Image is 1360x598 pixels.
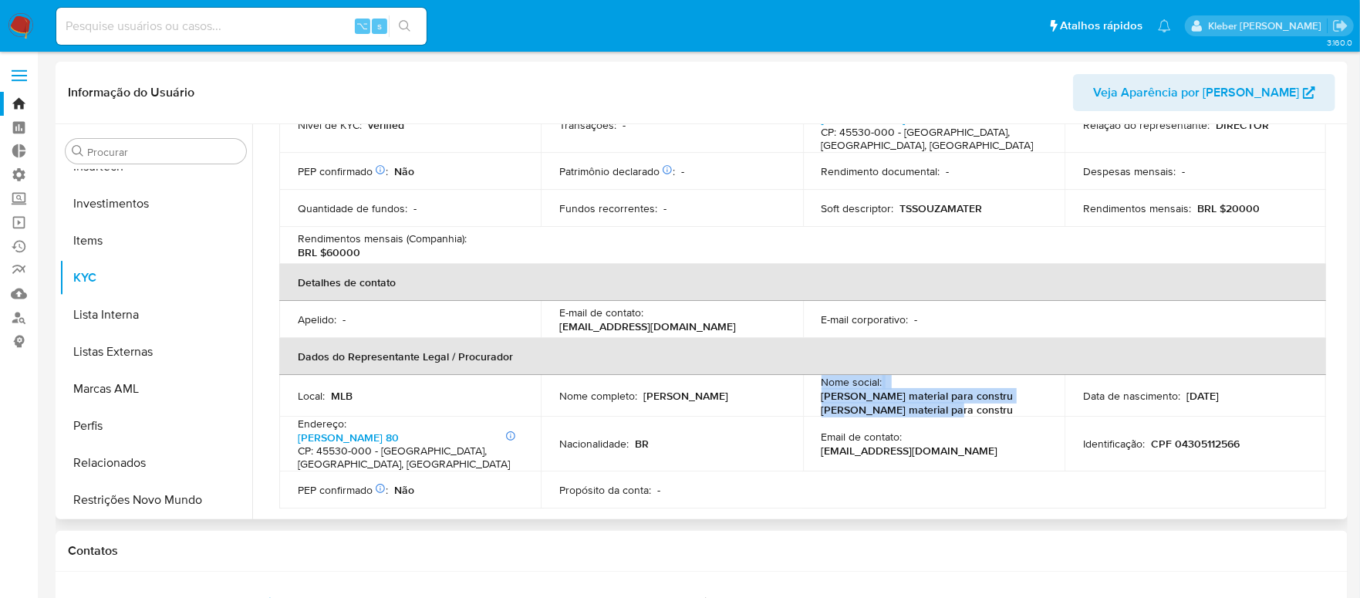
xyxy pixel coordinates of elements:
[1197,201,1260,215] p: BRL $20000
[59,185,252,222] button: Investimentos
[822,444,998,458] p: [EMAIL_ADDRESS][DOMAIN_NAME]
[356,19,368,33] span: ⌥
[559,319,736,333] p: [EMAIL_ADDRESS][DOMAIN_NAME]
[1332,18,1348,34] a: Sair
[59,222,252,259] button: Items
[298,164,388,178] p: PEP confirmado :
[298,430,399,445] a: [PERSON_NAME] 80
[559,164,675,178] p: Patrimônio declarado :
[298,201,407,215] p: Quantidade de fundos :
[68,85,194,100] h1: Informação do Usuário
[1083,389,1180,403] p: Data de nascimento :
[900,201,983,215] p: TSSOUZAMATER
[298,231,467,245] p: Rendimentos mensais (Companhia) :
[343,313,346,326] p: -
[822,389,1040,417] p: [PERSON_NAME] material para constru [PERSON_NAME] material para constru
[1083,201,1191,215] p: Rendimentos mensais :
[298,245,360,259] p: BRL $60000
[623,118,626,132] p: -
[1158,19,1171,32] a: Notificações
[331,389,353,403] p: MLB
[298,389,325,403] p: Local :
[822,313,909,326] p: E-mail corporativo :
[59,370,252,407] button: Marcas AML
[59,407,252,444] button: Perfis
[413,201,417,215] p: -
[1216,118,1269,132] p: DIRECTOR
[68,543,1335,559] h1: Contatos
[279,264,1326,301] th: Detalhes de contato
[663,201,667,215] p: -
[368,118,404,132] p: verified
[298,118,362,132] p: Nível de KYC :
[822,164,940,178] p: Rendimento documental :
[559,437,629,451] p: Nacionalidade :
[56,16,427,36] input: Pesquise usuários ou casos...
[822,430,903,444] p: Email de contato :
[59,333,252,370] button: Listas Externas
[1186,389,1219,403] p: [DATE]
[298,483,388,497] p: PEP confirmado :
[947,164,950,178] p: -
[298,417,346,431] p: Endereço :
[822,201,894,215] p: Soft descriptor :
[1073,74,1335,111] button: Veja Aparência por [PERSON_NAME]
[1151,437,1240,451] p: CPF 04305112566
[635,437,649,451] p: BR
[1093,74,1299,111] span: Veja Aparência por [PERSON_NAME]
[279,338,1326,375] th: Dados do Representante Legal / Procurador
[394,483,414,497] p: Não
[394,164,414,178] p: Não
[822,126,1040,153] h4: CP: 45530-000 - [GEOGRAPHIC_DATA], [GEOGRAPHIC_DATA], [GEOGRAPHIC_DATA]
[559,306,643,319] p: E-mail de contato :
[59,444,252,481] button: Relacionados
[822,375,882,389] p: Nome social :
[1083,118,1210,132] p: Relação do representante :
[59,481,252,519] button: Restrições Novo Mundo
[72,145,84,157] button: Procurar
[559,389,637,403] p: Nome completo :
[1083,164,1176,178] p: Despesas mensais :
[389,15,420,37] button: search-icon
[1182,164,1185,178] p: -
[298,313,336,326] p: Apelido :
[657,483,660,497] p: -
[559,118,616,132] p: Transações :
[298,444,516,471] h4: CP: 45530-000 - [GEOGRAPHIC_DATA], [GEOGRAPHIC_DATA], [GEOGRAPHIC_DATA]
[559,483,651,497] p: Propósito da conta :
[59,296,252,333] button: Lista Interna
[1060,18,1142,34] span: Atalhos rápidos
[1083,437,1145,451] p: Identificação :
[1208,19,1327,33] p: kleber.bueno@mercadolivre.com
[681,164,684,178] p: -
[915,313,918,326] p: -
[59,259,252,296] button: KYC
[87,145,240,159] input: Procurar
[377,19,382,33] span: s
[559,201,657,215] p: Fundos recorrentes :
[643,389,728,403] p: [PERSON_NAME]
